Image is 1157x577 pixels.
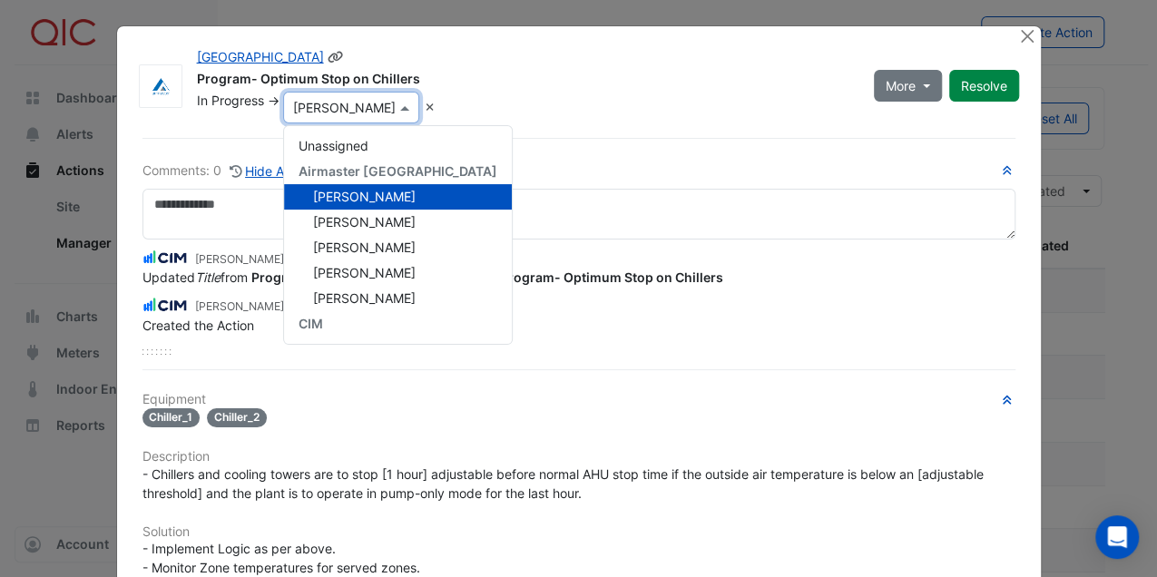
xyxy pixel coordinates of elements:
ng-dropdown-panel: Options list [283,125,513,345]
span: -> [268,93,279,108]
span: [PERSON_NAME] [313,240,416,255]
div: Program- Optimum Stop on Chillers [197,70,852,92]
span: Chiller_2 [207,408,267,427]
span: Program- Optimum [PERSON_NAME] [251,269,483,285]
h6: Equipment [142,392,1015,407]
span: - Chillers and cooling towers are to stop [1 hour] adjustable before normal AHU stop time if the ... [142,466,987,501]
span: Created the Action [142,318,254,333]
span: Chiller_1 [142,408,201,427]
span: BACER Notifications [313,341,432,357]
button: Resolve [949,70,1019,102]
span: Airmaster [GEOGRAPHIC_DATA] [299,163,497,179]
span: Program- Optimum Stop on Chillers [500,269,723,285]
span: In Progress [197,93,264,108]
span: [PERSON_NAME] [313,290,416,306]
button: Close [1018,26,1037,45]
div: Comments: 0 [142,161,322,181]
small: [PERSON_NAME] - [195,251,328,268]
span: [PERSON_NAME] [313,265,416,280]
span: Copy link to clipboard [328,49,344,64]
span: [PERSON_NAME] [313,189,416,204]
h6: Description [142,449,1015,465]
img: CIM [142,248,188,268]
img: CIM [142,295,188,315]
span: Unassigned [299,138,368,153]
em: Title [195,269,221,285]
span: [PERSON_NAME] [313,214,416,230]
button: More [874,70,942,102]
span: CIM [299,316,323,331]
h6: Solution [142,524,1015,540]
small: [PERSON_NAME] - [195,298,328,315]
a: [GEOGRAPHIC_DATA] [197,49,324,64]
img: Airmaster Australia [140,77,181,95]
span: More [886,76,916,95]
button: Hide Activity [229,161,322,181]
div: Open Intercom Messenger [1095,515,1139,559]
span: to [142,269,723,285]
span: Updated from [142,269,248,285]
